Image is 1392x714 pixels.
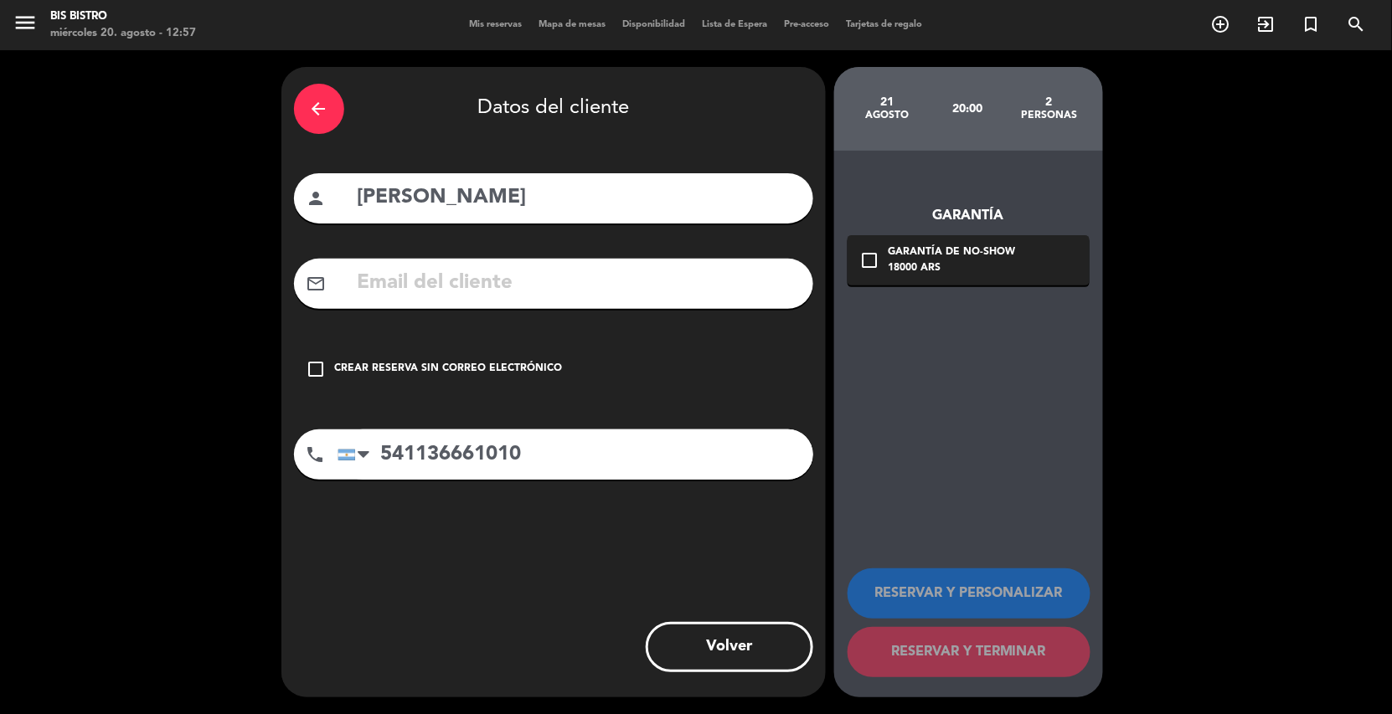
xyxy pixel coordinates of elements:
[646,622,813,672] button: Volver
[50,25,196,42] div: miércoles 20. agosto - 12:57
[13,10,38,35] i: menu
[1347,14,1367,34] i: search
[889,260,1016,277] div: 18000 ARS
[356,266,801,300] input: Email del cliente
[356,181,801,215] input: Nombre del cliente
[50,8,196,25] div: Bis Bistro
[860,250,880,270] i: check_box_outline_blank
[847,109,928,122] div: agosto
[615,20,694,29] span: Disponibilidad
[1302,14,1322,34] i: turned_in_not
[927,80,1008,138] div: 20:00
[1008,109,1090,122] div: personas
[847,95,928,109] div: 21
[848,205,1090,227] div: Garantía
[838,20,931,29] span: Tarjetas de regalo
[848,568,1090,619] button: RESERVAR Y PERSONALIZAR
[1211,14,1231,34] i: add_circle_outline
[1256,14,1276,34] i: exit_to_app
[294,80,813,138] div: Datos del cliente
[307,359,327,379] i: check_box_outline_blank
[694,20,776,29] span: Lista de Espera
[889,244,1016,261] div: Garantía de no-show
[307,274,327,294] i: mail_outline
[338,429,813,480] input: Número de teléfono...
[13,10,38,41] button: menu
[776,20,838,29] span: Pre-acceso
[309,99,329,119] i: arrow_back
[335,361,563,378] div: Crear reserva sin correo electrónico
[307,188,327,208] i: person
[848,627,1090,677] button: RESERVAR Y TERMINAR
[306,444,326,465] i: phone
[531,20,615,29] span: Mapa de mesas
[1008,95,1090,109] div: 2
[338,430,377,479] div: Argentina: +54
[461,20,531,29] span: Mis reservas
